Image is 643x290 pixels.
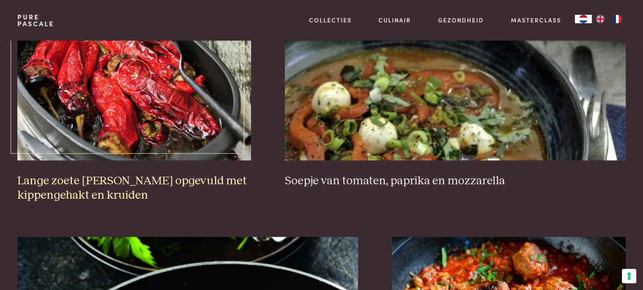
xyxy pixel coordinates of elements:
aside: Language selected: Nederlands [575,15,626,23]
a: FR [609,15,626,23]
h3: Soepje van tomaten, paprika en mozzarella [285,174,626,189]
ul: Language list [592,15,626,23]
button: Uw voorkeuren voor toestemming voor trackingtechnologieën [622,269,636,283]
a: PurePascale [17,14,54,27]
a: EN [592,15,609,23]
div: Language [575,15,592,23]
a: Masterclass [511,16,561,25]
a: NL [575,15,592,23]
a: Collecties [309,16,352,25]
a: Gezondheid [438,16,484,25]
h3: Lange zoete [PERSON_NAME] opgevuld met kippengehakt en kruiden [17,174,251,203]
a: Culinair [378,16,411,25]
